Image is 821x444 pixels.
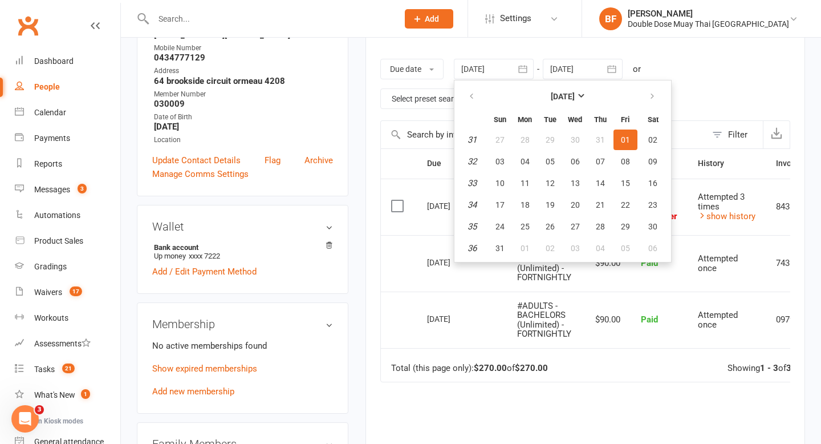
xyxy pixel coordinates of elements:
button: 27 [563,216,587,237]
div: [PERSON_NAME] [628,9,789,19]
span: 17 [495,200,505,209]
a: Reports [15,151,120,177]
a: Waivers 17 [15,280,120,305]
button: 31 [488,238,512,259]
button: 20 [563,195,587,215]
button: 30 [563,130,587,150]
div: BF [599,7,622,30]
button: 08 [613,151,637,172]
button: 18 [513,195,537,215]
a: Dashboard [15,49,120,74]
strong: $270.00 [515,363,548,373]
div: Mobile Number [154,43,333,54]
span: 02 [546,244,555,253]
div: Member Number [154,89,333,100]
div: [DATE] [427,253,479,271]
a: Product Sales [15,228,120,254]
div: Location [154,135,333,146]
div: Gradings [34,262,67,271]
span: 18 [521,200,530,209]
span: Attempted once [698,253,738,273]
button: 29 [613,216,637,237]
button: 14 [588,173,612,193]
div: Reports [34,159,62,168]
span: 21 [596,200,605,209]
a: Gradings [15,254,120,280]
h3: Membership [152,318,333,330]
div: Dashboard [34,56,74,66]
span: 15 [621,179,630,188]
button: Due date [380,59,444,79]
iframe: Intercom live chat [11,405,39,433]
em: 33 [468,178,477,188]
span: 04 [521,157,530,166]
span: 28 [521,135,530,144]
button: 30 [639,216,668,237]
a: What's New1 [15,382,120,408]
span: 22 [621,200,630,209]
th: Invoice # [766,149,819,178]
button: 23 [639,195,668,215]
strong: Bank account [154,243,327,252]
button: 31 [588,130,612,150]
button: 13 [563,173,587,193]
div: Total (this page only): of [391,364,548,373]
h3: Wallet [152,220,333,233]
em: 34 [468,200,477,210]
em: 31 [468,135,477,145]
span: 01 [621,135,630,144]
div: Double Dose Muay Thai [GEOGRAPHIC_DATA] [628,19,789,29]
div: [DATE] [427,197,479,215]
span: 3 [78,184,87,193]
button: 11 [513,173,537,193]
span: 27 [495,135,505,144]
span: Attempted once [698,310,738,330]
td: 0979435 [766,292,819,348]
button: 09 [639,151,668,172]
button: 02 [639,130,668,150]
strong: $270.00 [474,363,507,373]
button: 03 [563,238,587,259]
div: Workouts [34,313,68,322]
strong: 3 [786,363,791,373]
strong: 0434777129 [154,53,333,63]
span: 05 [621,244,630,253]
span: 31 [495,244,505,253]
span: 16 [648,179,657,188]
p: No active memberships found [152,339,333,353]
td: 8433696 [766,179,819,235]
a: Add / Edit Payment Method [152,265,257,278]
span: 20 [571,200,580,209]
small: Tuesday [544,115,556,124]
a: Assessments [15,331,120,357]
div: [DATE] [427,310,479,328]
td: $90.00 [582,292,631,348]
div: Automations [34,211,80,220]
button: 10 [488,173,512,193]
button: 17 [488,195,512,215]
a: Calendar [15,100,120,126]
span: 29 [546,135,555,144]
span: 1 [81,389,90,399]
span: 14 [596,179,605,188]
button: 28 [513,130,537,150]
span: 11 [521,179,530,188]
span: xxxx 7222 [189,252,220,260]
span: 05 [546,157,555,166]
em: 35 [468,221,477,232]
button: 15 [613,173,637,193]
a: Automations [15,203,120,228]
a: Tasks 21 [15,357,120,382]
strong: [DATE] [154,122,333,132]
span: 17 [70,286,82,296]
span: 25 [521,222,530,231]
button: 07 [588,151,612,172]
li: Up money [152,241,333,262]
div: Tasks [34,365,55,374]
span: 30 [571,135,580,144]
a: Messages 3 [15,177,120,203]
h3: Payments [380,21,450,38]
span: 28 [596,222,605,231]
span: Paid [641,314,658,325]
button: 02 [538,238,562,259]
